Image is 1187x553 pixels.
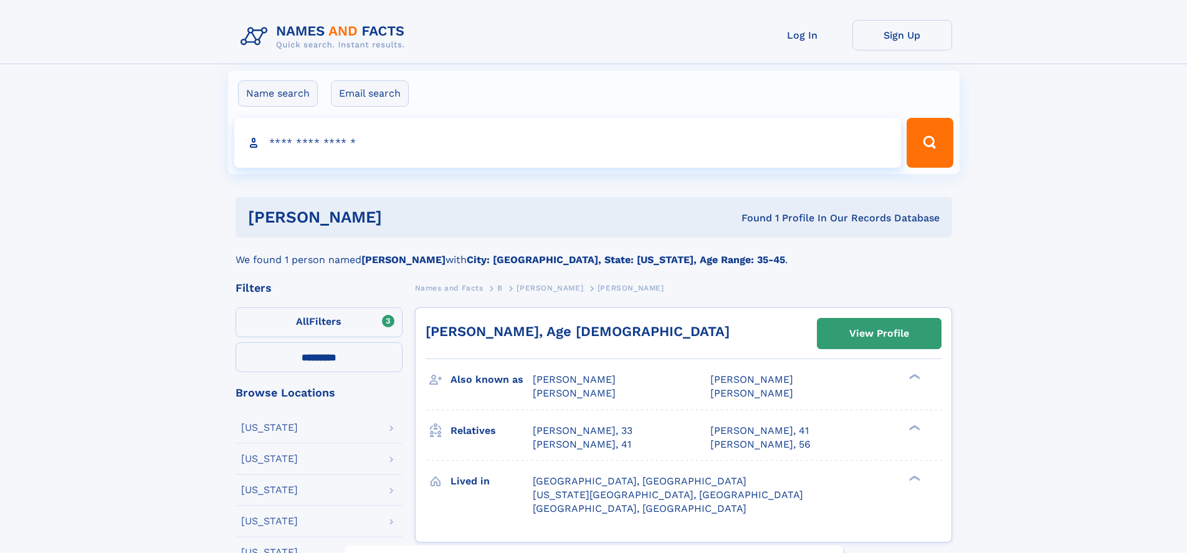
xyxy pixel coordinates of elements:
label: Email search [331,80,409,107]
div: Browse Locations [236,387,403,398]
div: Filters [236,282,403,294]
div: [US_STATE] [241,454,298,464]
a: Names and Facts [415,280,484,296]
a: B [497,280,503,296]
h1: [PERSON_NAME] [248,209,562,225]
div: ❯ [906,474,921,482]
a: [PERSON_NAME], 56 [710,438,811,451]
span: [PERSON_NAME] [710,373,793,385]
a: Log In [753,20,852,50]
a: [PERSON_NAME], 41 [533,438,631,451]
b: City: [GEOGRAPHIC_DATA], State: [US_STATE], Age Range: 35-45 [467,254,785,266]
label: Name search [238,80,318,107]
span: B [497,284,503,292]
a: View Profile [818,319,941,349]
b: [PERSON_NAME] [361,254,446,266]
h3: Relatives [450,420,533,441]
div: [US_STATE] [241,516,298,526]
div: We found 1 person named with . [236,238,952,267]
div: [US_STATE] [241,423,298,433]
button: Search Button [907,118,953,168]
input: search input [234,118,902,168]
a: [PERSON_NAME], 33 [533,424,632,438]
span: [PERSON_NAME] [598,284,664,292]
div: Found 1 Profile In Our Records Database [561,211,940,225]
img: Logo Names and Facts [236,20,415,54]
span: [PERSON_NAME] [533,387,616,399]
a: [PERSON_NAME] [517,280,583,296]
a: [PERSON_NAME], 41 [710,424,809,438]
span: All [296,315,309,327]
div: View Profile [849,319,909,348]
label: Filters [236,307,403,337]
span: [PERSON_NAME] [710,387,793,399]
span: [GEOGRAPHIC_DATA], [GEOGRAPHIC_DATA] [533,503,746,514]
a: [PERSON_NAME], Age [DEMOGRAPHIC_DATA] [426,324,730,339]
span: [PERSON_NAME] [533,373,616,385]
span: [GEOGRAPHIC_DATA], [GEOGRAPHIC_DATA] [533,475,746,487]
div: [US_STATE] [241,485,298,495]
h3: Lived in [450,471,533,492]
a: Sign Up [852,20,952,50]
div: ❯ [906,423,921,431]
div: ❯ [906,373,921,381]
span: [PERSON_NAME] [517,284,583,292]
h3: Also known as [450,369,533,390]
span: [US_STATE][GEOGRAPHIC_DATA], [GEOGRAPHIC_DATA] [533,489,803,501]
